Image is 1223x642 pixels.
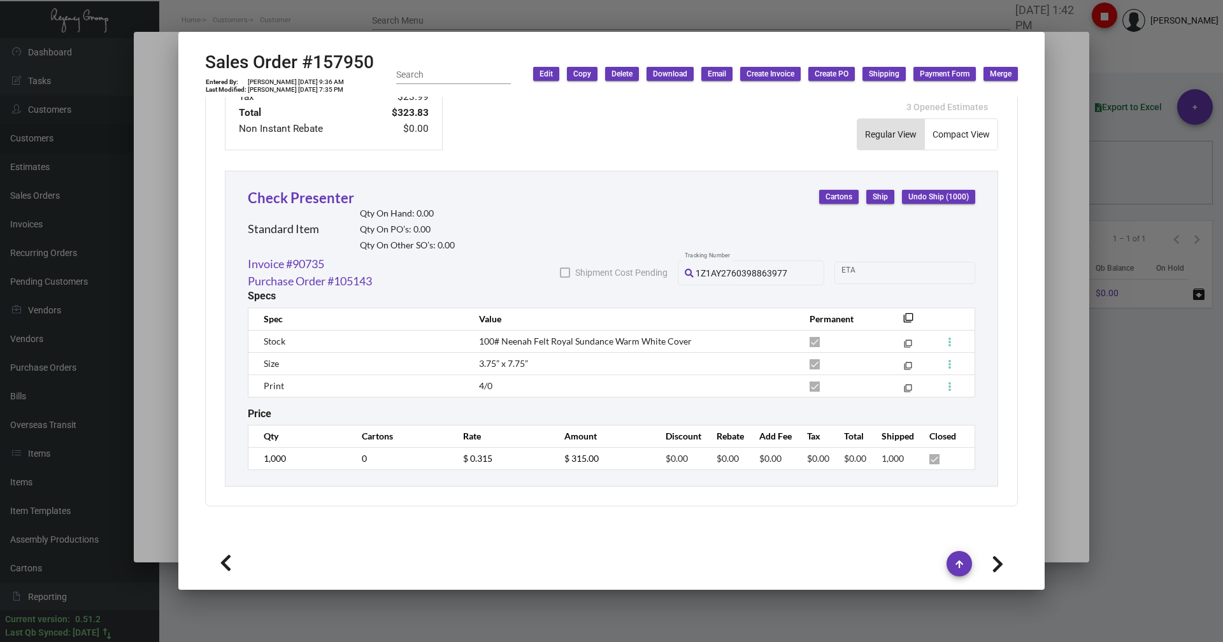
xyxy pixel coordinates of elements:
mat-icon: filter_none [903,317,913,327]
td: Total [238,105,370,121]
button: Download [647,67,694,81]
span: Shipping [869,69,899,80]
span: Size [264,358,279,369]
span: $0.00 [844,453,866,464]
th: Tax [794,425,831,447]
span: $0.00 [717,453,739,464]
button: Cartons [819,190,859,204]
td: $0.00 [370,121,429,137]
th: Rate [450,425,552,447]
h2: Sales Order #157950 [205,52,374,73]
th: Shipped [869,425,917,447]
span: 100# Neenah Felt Royal Sundance Warm White Cover [479,336,692,346]
th: Cartons [349,425,450,447]
span: 3.75” x 7.75” [479,358,528,369]
button: Copy [567,67,597,81]
span: Create Invoice [747,69,794,80]
th: Spec [248,308,466,330]
button: Edit [533,67,559,81]
span: Email [708,69,726,80]
span: 1Z1AY2760398863977 [696,268,787,278]
span: Copy [573,69,591,80]
h2: Standard Item [248,222,319,236]
th: Rebate [704,425,747,447]
input: Start date [841,267,881,278]
div: Last Qb Synced: [DATE] [5,626,99,639]
span: Edit [540,69,553,80]
button: Undo Ship (1000) [902,190,975,204]
th: Permanent [797,308,884,330]
span: Ship [873,192,888,203]
th: Total [831,425,868,447]
span: 1,000 [882,453,904,464]
mat-icon: filter_none [904,364,912,373]
h2: Specs [248,290,276,302]
h2: Qty On Hand: 0.00 [360,208,455,219]
span: $0.00 [666,453,688,464]
button: Shipping [862,67,906,81]
input: End date [892,267,953,278]
td: Tax [238,89,370,105]
th: Add Fee [747,425,794,447]
mat-icon: filter_none [904,342,912,350]
h2: Qty On Other SO’s: 0.00 [360,240,455,251]
th: Discount [653,425,704,447]
a: Invoice #90735 [248,255,324,273]
td: Non Instant Rebate [238,121,370,137]
h2: Qty On PO’s: 0.00 [360,224,455,235]
th: Closed [917,425,975,447]
a: Purchase Order #105143 [248,273,372,290]
button: Compact View [925,119,998,150]
button: Payment Form [913,67,976,81]
button: Create PO [808,67,855,81]
th: Value [466,308,797,330]
td: Entered By: [205,78,247,86]
button: Email [701,67,733,81]
span: Print [264,380,284,391]
td: [PERSON_NAME] [DATE] 7:35 PM [247,86,345,94]
span: $0.00 [759,453,782,464]
span: Cartons [826,192,852,203]
td: $323.83 [370,105,429,121]
span: Shipment Cost Pending [575,265,668,280]
th: Qty [248,425,350,447]
span: Payment Form [920,69,969,80]
h2: Price [248,408,271,420]
mat-icon: filter_none [904,387,912,395]
span: $0.00 [807,453,829,464]
div: 0.51.2 [75,613,101,626]
span: Stock [264,336,285,346]
td: $23.99 [370,89,429,105]
th: Amount [552,425,653,447]
span: 3 Opened Estimates [906,102,988,112]
button: Create Invoice [740,67,801,81]
div: Current version: [5,613,70,626]
span: Create PO [815,69,848,80]
button: Ship [866,190,894,204]
span: Merge [990,69,1012,80]
span: Undo Ship (1000) [908,192,969,203]
a: Check Presenter [248,189,354,206]
td: [PERSON_NAME] [DATE] 9:36 AM [247,78,345,86]
button: 3 Opened Estimates [896,96,998,118]
button: Merge [983,67,1018,81]
td: Last Modified: [205,86,247,94]
span: 4/0 [479,380,492,391]
span: Download [653,69,687,80]
button: Delete [605,67,639,81]
span: Delete [611,69,633,80]
button: Regular View [857,119,924,150]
